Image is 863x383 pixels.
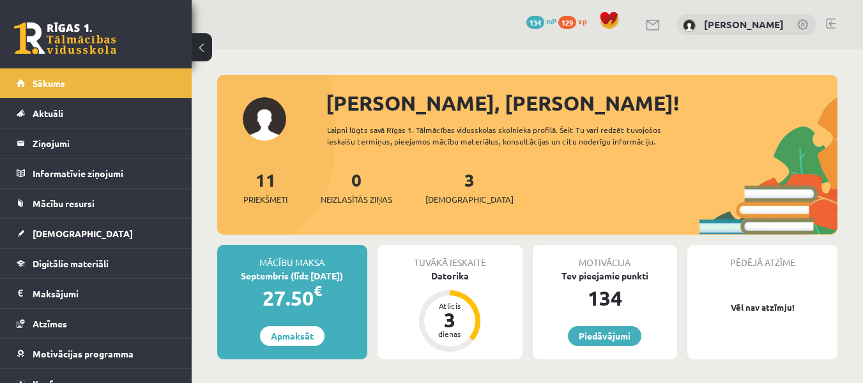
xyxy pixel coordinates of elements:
[694,301,831,314] p: Vēl nav atzīmju!
[243,193,287,206] span: Priekšmeti
[533,245,678,269] div: Motivācija
[378,245,523,269] div: Tuvākā ieskaite
[704,18,784,31] a: [PERSON_NAME]
[687,245,837,269] div: Pēdējā atzīme
[683,19,696,32] img: Anastasija Nikola Šefanovska
[321,168,392,206] a: 0Neizlasītās ziņas
[558,16,593,26] a: 129 xp
[17,68,176,98] a: Sākums
[17,279,176,308] a: Maksājumi
[526,16,556,26] a: 134 mP
[17,219,176,248] a: [DEMOGRAPHIC_DATA]
[217,283,367,313] div: 27.50
[33,107,63,119] span: Aktuāli
[33,228,133,239] span: [DEMOGRAPHIC_DATA]
[568,326,641,346] a: Piedāvājumi
[425,168,514,206] a: 3[DEMOGRAPHIC_DATA]
[17,309,176,338] a: Atzīmes
[33,348,134,359] span: Motivācijas programma
[33,159,176,188] legend: Informatīvie ziņojumi
[243,168,287,206] a: 11Priekšmeti
[431,302,469,309] div: Atlicis
[14,22,116,54] a: Rīgas 1. Tālmācības vidusskola
[260,326,325,346] a: Apmaksāt
[17,249,176,278] a: Digitālie materiāli
[558,16,576,29] span: 129
[533,283,678,313] div: 134
[431,330,469,338] div: dienas
[17,98,176,128] a: Aktuāli
[431,309,469,330] div: 3
[17,159,176,188] a: Informatīvie ziņojumi
[546,16,556,26] span: mP
[17,339,176,368] a: Motivācijas programma
[326,88,837,118] div: [PERSON_NAME], [PERSON_NAME]!
[578,16,586,26] span: xp
[314,281,322,300] span: €
[217,269,367,283] div: Septembris (līdz [DATE])
[33,129,176,158] legend: Ziņojumi
[17,129,176,158] a: Ziņojumi
[33,318,67,329] span: Atzīmes
[33,279,176,308] legend: Maksājumi
[321,193,392,206] span: Neizlasītās ziņas
[425,193,514,206] span: [DEMOGRAPHIC_DATA]
[217,245,367,269] div: Mācību maksa
[33,258,109,269] span: Digitālie materiāli
[327,124,699,147] div: Laipni lūgts savā Rīgas 1. Tālmācības vidusskolas skolnieka profilā. Šeit Tu vari redzēt tuvojošo...
[526,16,544,29] span: 134
[17,189,176,218] a: Mācību resursi
[33,198,95,209] span: Mācību resursi
[533,269,678,283] div: Tev pieejamie punkti
[378,269,523,354] a: Datorika Atlicis 3 dienas
[378,269,523,283] div: Datorika
[33,77,65,89] span: Sākums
